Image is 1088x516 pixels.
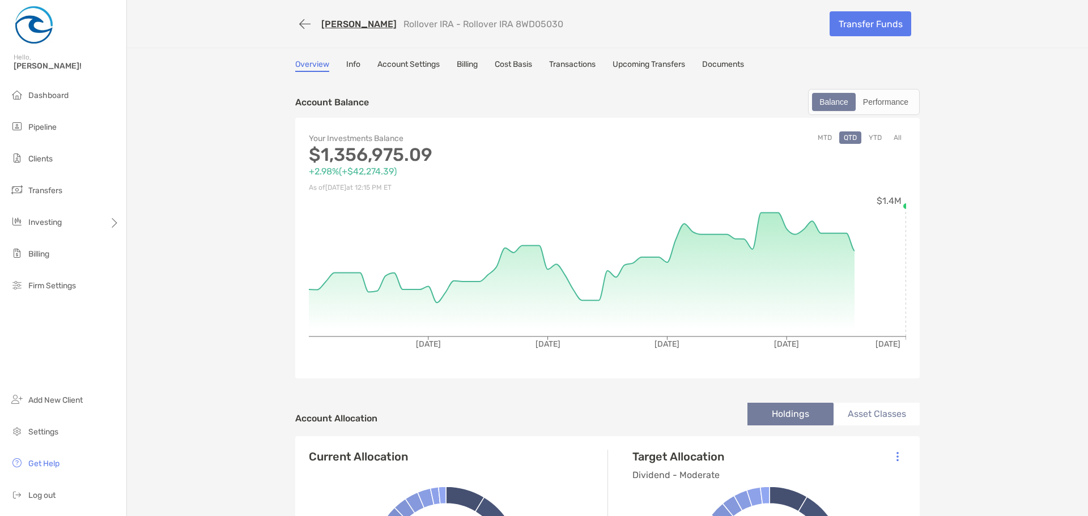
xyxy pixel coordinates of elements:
tspan: [DATE] [535,339,560,349]
span: Add New Client [28,395,83,405]
span: Firm Settings [28,281,76,291]
a: [PERSON_NAME] [321,19,397,29]
img: dashboard icon [10,88,24,101]
tspan: $1.4M [877,195,902,206]
span: Get Help [28,459,59,468]
img: Icon List Menu [896,451,899,462]
img: clients icon [10,151,24,165]
img: get-help icon [10,456,24,470]
img: Zoe Logo [14,5,54,45]
span: Settings [28,427,58,437]
span: Pipeline [28,122,57,132]
button: QTD [839,131,861,144]
tspan: [DATE] [654,339,679,349]
h4: Target Allocation [632,450,724,463]
button: MTD [813,131,836,144]
span: Transfers [28,186,62,195]
span: Dashboard [28,91,69,100]
a: Upcoming Transfers [613,59,685,72]
span: Investing [28,218,62,227]
a: Transactions [549,59,596,72]
p: +2.98% ( +$42,274.39 ) [309,164,607,178]
img: investing icon [10,215,24,228]
a: Overview [295,59,329,72]
a: Cost Basis [495,59,532,72]
p: Dividend - Moderate [632,468,724,482]
button: All [889,131,906,144]
tspan: [DATE] [875,339,900,349]
img: transfers icon [10,183,24,197]
p: Rollover IRA - Rollover IRA 8WD05030 [403,19,563,29]
li: Holdings [747,403,834,425]
a: Account Settings [377,59,440,72]
a: Billing [457,59,478,72]
p: $1,356,975.09 [309,148,607,162]
a: Info [346,59,360,72]
p: Account Balance [295,95,369,109]
span: Log out [28,491,56,500]
tspan: [DATE] [774,339,799,349]
img: billing icon [10,246,24,260]
span: Billing [28,249,49,259]
img: logout icon [10,488,24,501]
tspan: [DATE] [416,339,441,349]
p: As of [DATE] at 12:15 PM ET [309,181,607,195]
a: Transfer Funds [830,11,911,36]
h4: Account Allocation [295,413,377,424]
button: YTD [864,131,886,144]
h4: Current Allocation [309,450,408,463]
span: Clients [28,154,53,164]
div: Performance [857,94,915,110]
div: Balance [813,94,855,110]
img: pipeline icon [10,120,24,133]
img: add_new_client icon [10,393,24,406]
p: Your Investments Balance [309,131,607,146]
span: [PERSON_NAME]! [14,61,120,71]
div: segmented control [808,89,920,115]
img: settings icon [10,424,24,438]
img: firm-settings icon [10,278,24,292]
a: Documents [702,59,744,72]
li: Asset Classes [834,403,920,425]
